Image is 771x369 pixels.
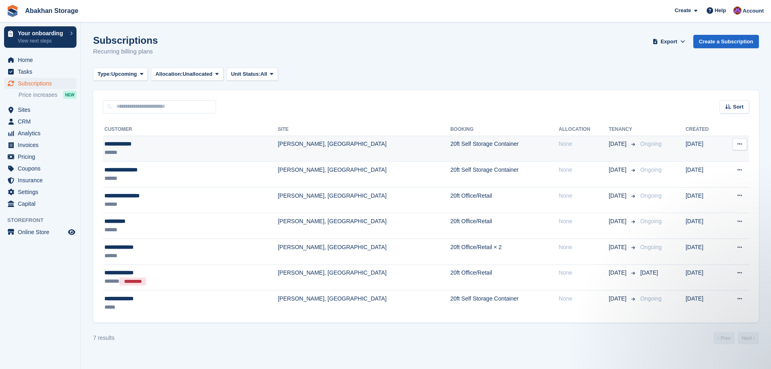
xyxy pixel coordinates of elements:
[18,116,66,127] span: CRM
[609,140,628,148] span: [DATE]
[261,70,268,78] span: All
[715,6,726,15] span: Help
[686,239,722,265] td: [DATE]
[686,162,722,188] td: [DATE]
[93,334,115,342] div: 7 results
[278,290,450,316] td: [PERSON_NAME], [GEOGRAPHIC_DATA]
[661,38,677,46] span: Export
[63,91,76,99] div: NEW
[559,140,609,148] div: None
[738,332,759,344] a: Next
[18,163,66,174] span: Coupons
[278,123,450,136] th: Site
[609,192,628,200] span: [DATE]
[4,226,76,238] a: menu
[733,103,743,111] span: Sort
[18,54,66,66] span: Home
[111,70,137,78] span: Upcoming
[733,6,741,15] img: William Abakhan
[18,186,66,198] span: Settings
[559,166,609,174] div: None
[450,239,559,265] td: 20ft Office/Retail × 2
[18,78,66,89] span: Subscriptions
[4,54,76,66] a: menu
[693,35,759,48] a: Create a Subscription
[18,37,66,45] p: View next steps
[155,70,183,78] span: Allocation:
[18,151,66,162] span: Pricing
[4,26,76,48] a: Your onboarding View next steps
[4,139,76,151] a: menu
[559,243,609,252] div: None
[4,186,76,198] a: menu
[151,68,223,81] button: Allocation: Unallocated
[22,4,82,17] a: Abakhan Storage
[450,136,559,162] td: 20ft Self Storage Container
[4,116,76,127] a: menu
[609,166,628,174] span: [DATE]
[609,123,637,136] th: Tenancy
[640,269,658,276] span: [DATE]
[18,139,66,151] span: Invoices
[450,264,559,290] td: 20ft Office/Retail
[450,187,559,213] td: 20ft Office/Retail
[231,70,261,78] span: Unit Status:
[4,128,76,139] a: menu
[640,141,662,147] span: Ongoing
[4,78,76,89] a: menu
[640,218,662,224] span: Ongoing
[4,104,76,115] a: menu
[686,123,722,136] th: Created
[450,123,559,136] th: Booking
[67,227,76,237] a: Preview store
[686,187,722,213] td: [DATE]
[714,332,735,344] a: Previous
[640,295,662,302] span: Ongoing
[675,6,691,15] span: Create
[712,332,760,344] nav: Page
[227,68,278,81] button: Unit Status: All
[4,66,76,77] a: menu
[7,216,81,224] span: Storefront
[4,198,76,209] a: menu
[278,136,450,162] td: [PERSON_NAME], [GEOGRAPHIC_DATA]
[103,123,278,136] th: Customer
[18,30,66,36] p: Your onboarding
[4,175,76,186] a: menu
[18,175,66,186] span: Insurance
[640,244,662,250] span: Ongoing
[450,162,559,188] td: 20ft Self Storage Container
[686,136,722,162] td: [DATE]
[559,192,609,200] div: None
[183,70,212,78] span: Unallocated
[609,269,628,277] span: [DATE]
[18,128,66,139] span: Analytics
[640,192,662,199] span: Ongoing
[278,213,450,239] td: [PERSON_NAME], [GEOGRAPHIC_DATA]
[18,66,66,77] span: Tasks
[6,5,19,17] img: stora-icon-8386f47178a22dfd0bd8f6a31ec36ba5ce8667c1dd55bd0f319d3a0aa187defe.svg
[19,91,57,99] span: Price increases
[686,290,722,316] td: [DATE]
[93,47,158,56] p: Recurring billing plans
[609,243,628,252] span: [DATE]
[686,213,722,239] td: [DATE]
[278,264,450,290] td: [PERSON_NAME], [GEOGRAPHIC_DATA]
[450,213,559,239] td: 20ft Office/Retail
[278,239,450,265] td: [PERSON_NAME], [GEOGRAPHIC_DATA]
[18,198,66,209] span: Capital
[18,104,66,115] span: Sites
[93,68,148,81] button: Type: Upcoming
[559,294,609,303] div: None
[278,162,450,188] td: [PERSON_NAME], [GEOGRAPHIC_DATA]
[559,269,609,277] div: None
[98,70,111,78] span: Type:
[609,217,628,226] span: [DATE]
[278,187,450,213] td: [PERSON_NAME], [GEOGRAPHIC_DATA]
[609,294,628,303] span: [DATE]
[450,290,559,316] td: 20ft Self Storage Container
[19,90,76,99] a: Price increases NEW
[559,123,609,136] th: Allocation
[686,264,722,290] td: [DATE]
[651,35,687,48] button: Export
